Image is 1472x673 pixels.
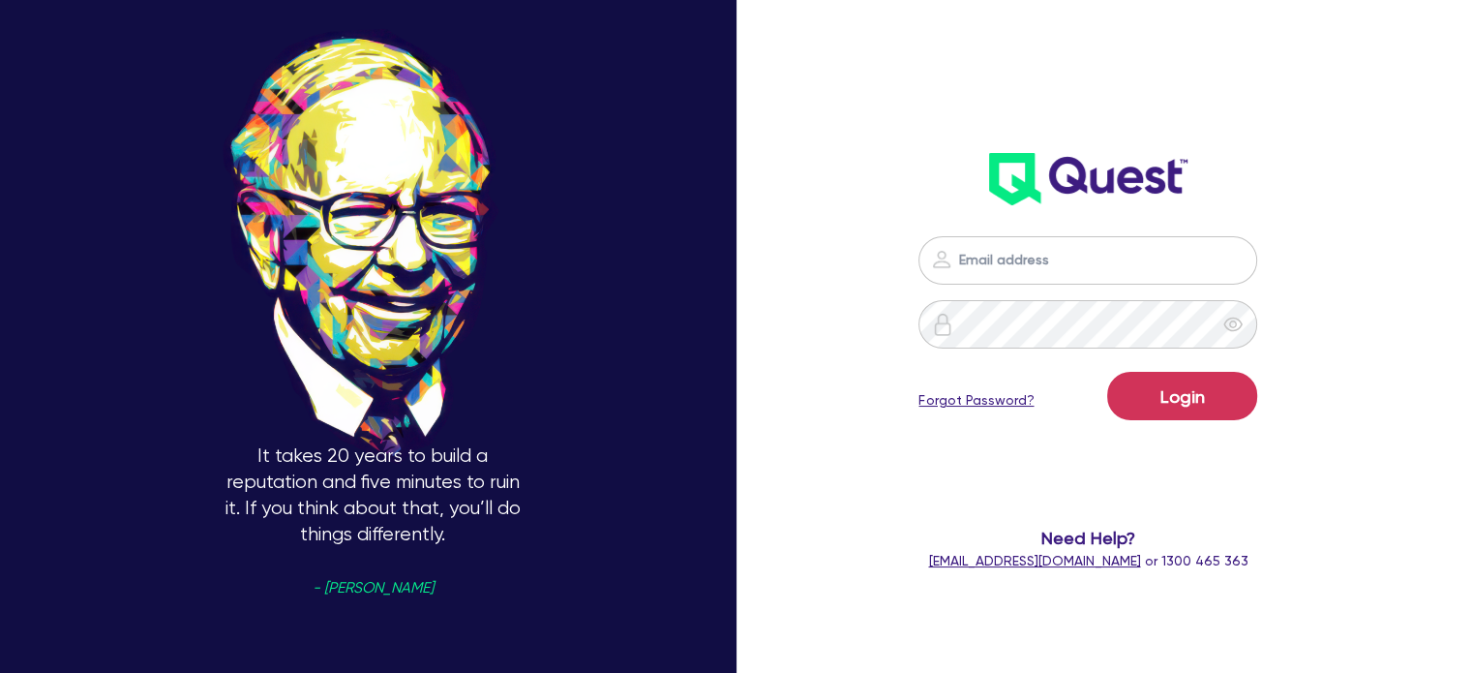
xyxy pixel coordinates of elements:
span: - [PERSON_NAME] [313,581,434,596]
input: Email address [918,236,1257,285]
img: wH2k97JdezQIQAAAABJRU5ErkJggg== [989,153,1187,205]
span: eye [1223,315,1243,334]
img: icon-password [931,313,954,336]
span: or 1300 465 363 [928,553,1247,568]
a: [EMAIL_ADDRESS][DOMAIN_NAME] [928,553,1140,568]
img: icon-password [930,248,953,271]
button: Login [1107,372,1257,420]
span: Need Help? [897,525,1278,551]
a: Forgot Password? [918,390,1034,411]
